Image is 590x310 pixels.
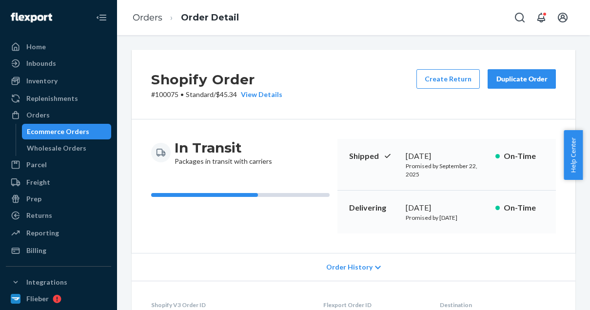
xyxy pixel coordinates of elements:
[26,58,56,68] div: Inbounds
[26,277,67,287] div: Integrations
[488,69,556,89] button: Duplicate Order
[416,69,480,89] button: Create Return
[6,56,111,71] a: Inbounds
[237,90,282,99] button: View Details
[26,246,46,255] div: Billing
[6,73,111,89] a: Inventory
[26,110,50,120] div: Orders
[440,301,556,309] dt: Destination
[26,228,59,238] div: Reporting
[496,74,548,84] div: Duplicate Order
[349,202,398,213] p: Delivering
[151,301,308,309] dt: Shopify V3 Order ID
[6,208,111,223] a: Returns
[406,162,487,178] p: Promised by September 22, 2025
[186,90,214,98] span: Standard
[22,124,112,139] a: Ecommerce Orders
[6,191,111,207] a: Prep
[504,202,544,213] p: On-Time
[26,194,41,204] div: Prep
[26,294,49,304] div: Flieber
[92,8,111,27] button: Close Navigation
[11,13,52,22] img: Flexport logo
[151,69,282,90] h2: Shopify Order
[528,281,580,305] iframe: Opens a widget where you can chat to one of our agents
[175,139,272,156] h3: In Transit
[406,202,487,213] div: [DATE]
[564,130,583,180] button: Help Center
[406,213,487,222] p: Promised by [DATE]
[22,140,112,156] a: Wholesale Orders
[27,127,89,136] div: Ecommerce Orders
[26,42,46,52] div: Home
[26,94,78,103] div: Replenishments
[6,107,111,123] a: Orders
[6,291,111,307] a: Flieber
[326,262,373,272] span: Order History
[406,151,487,162] div: [DATE]
[349,151,398,162] p: Shipped
[504,151,544,162] p: On-Time
[6,243,111,258] a: Billing
[531,8,551,27] button: Open notifications
[553,8,572,27] button: Open account menu
[180,90,184,98] span: •
[151,90,282,99] p: # 100075 / $45.34
[6,274,111,290] button: Integrations
[26,211,52,220] div: Returns
[125,3,247,32] ol: breadcrumbs
[510,8,530,27] button: Open Search Box
[6,157,111,173] a: Parcel
[323,301,424,309] dt: Flexport Order ID
[26,160,47,170] div: Parcel
[6,225,111,241] a: Reporting
[133,12,162,23] a: Orders
[26,177,50,187] div: Freight
[26,76,58,86] div: Inventory
[27,143,86,153] div: Wholesale Orders
[6,39,111,55] a: Home
[6,91,111,106] a: Replenishments
[181,12,239,23] a: Order Detail
[175,139,272,166] div: Packages in transit with carriers
[6,174,111,190] a: Freight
